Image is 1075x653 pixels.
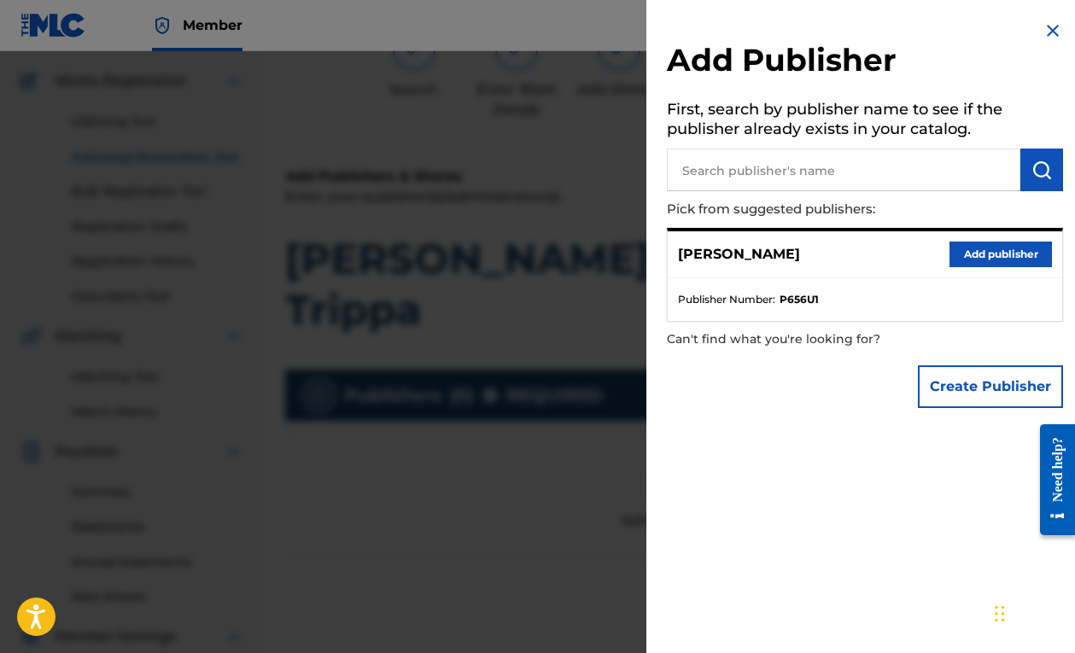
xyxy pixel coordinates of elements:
p: Can't find what you're looking for? [667,322,966,357]
span: Member [183,15,242,35]
span: Publisher Number : [678,292,775,307]
strong: P656U1 [780,292,819,307]
img: Search Works [1031,160,1052,180]
img: MLC Logo [20,13,86,38]
div: Trageți [995,588,1005,639]
button: Add publisher [949,242,1052,267]
div: Widget chat [990,571,1075,653]
p: [PERSON_NAME] [678,244,800,265]
h2: Add Publisher [667,41,1063,85]
iframe: Chat Widget [990,571,1075,653]
p: Pick from suggested publishers: [667,191,966,228]
h5: First, search by publisher name to see if the publisher already exists in your catalog. [667,95,1063,149]
img: Top Rightsholder [152,15,172,36]
input: Search publisher's name [667,149,1020,191]
button: Create Publisher [918,365,1063,408]
iframe: Resource Center [1027,410,1075,551]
